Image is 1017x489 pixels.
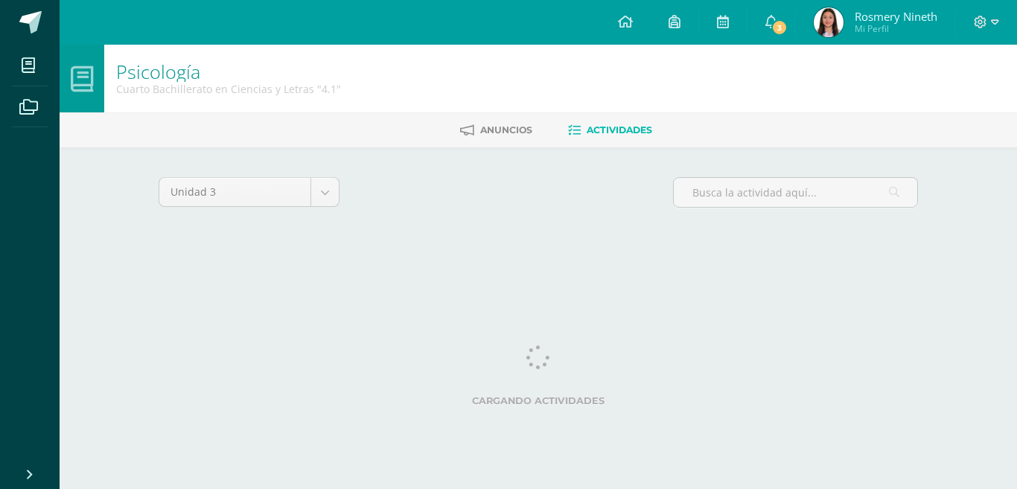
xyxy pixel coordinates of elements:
[855,9,937,24] span: Rosmery Nineth
[568,118,652,142] a: Actividades
[159,178,339,206] a: Unidad 3
[674,178,917,207] input: Busca la actividad aquí...
[460,118,532,142] a: Anuncios
[855,22,937,35] span: Mi Perfil
[480,124,532,135] span: Anuncios
[159,395,918,406] label: Cargando actividades
[814,7,844,37] img: d9dfd8af4e0c5f361723b431b4e612dc.png
[771,19,788,36] span: 3
[116,82,341,96] div: Cuarto Bachillerato en Ciencias y Letras '4.1'
[116,59,200,84] a: Psicología
[587,124,652,135] span: Actividades
[116,61,341,82] h1: Psicología
[170,178,299,206] span: Unidad 3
